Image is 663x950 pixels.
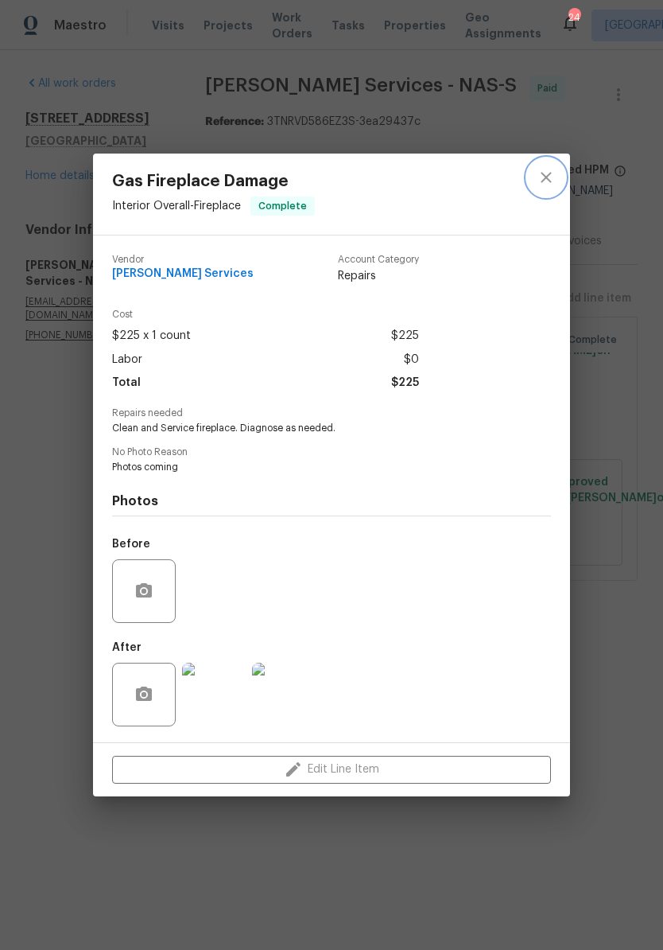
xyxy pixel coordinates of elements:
span: $225 [391,325,419,348]
span: Repairs needed [112,408,551,419]
span: Total [112,372,141,395]
span: Repairs [338,268,419,284]
span: $0 [404,348,419,372]
span: Labor [112,348,142,372]
span: Cost [112,310,419,320]
span: $225 [391,372,419,395]
h5: Before [112,539,150,550]
span: Interior Overall - Fireplace [112,201,241,212]
span: Clean and Service fireplace. Diagnose as needed. [112,422,507,435]
h5: After [112,642,142,653]
span: Complete [252,198,313,214]
span: Account Category [338,255,419,265]
span: [PERSON_NAME] Services [112,268,254,280]
span: Vendor [112,255,254,265]
div: 24 [568,10,580,25]
span: No Photo Reason [112,447,551,457]
button: close [527,158,565,197]
span: Photos coming [112,461,507,474]
span: Gas Fireplace Damage [112,173,315,190]
span: $225 x 1 count [112,325,191,348]
h4: Photos [112,493,551,509]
